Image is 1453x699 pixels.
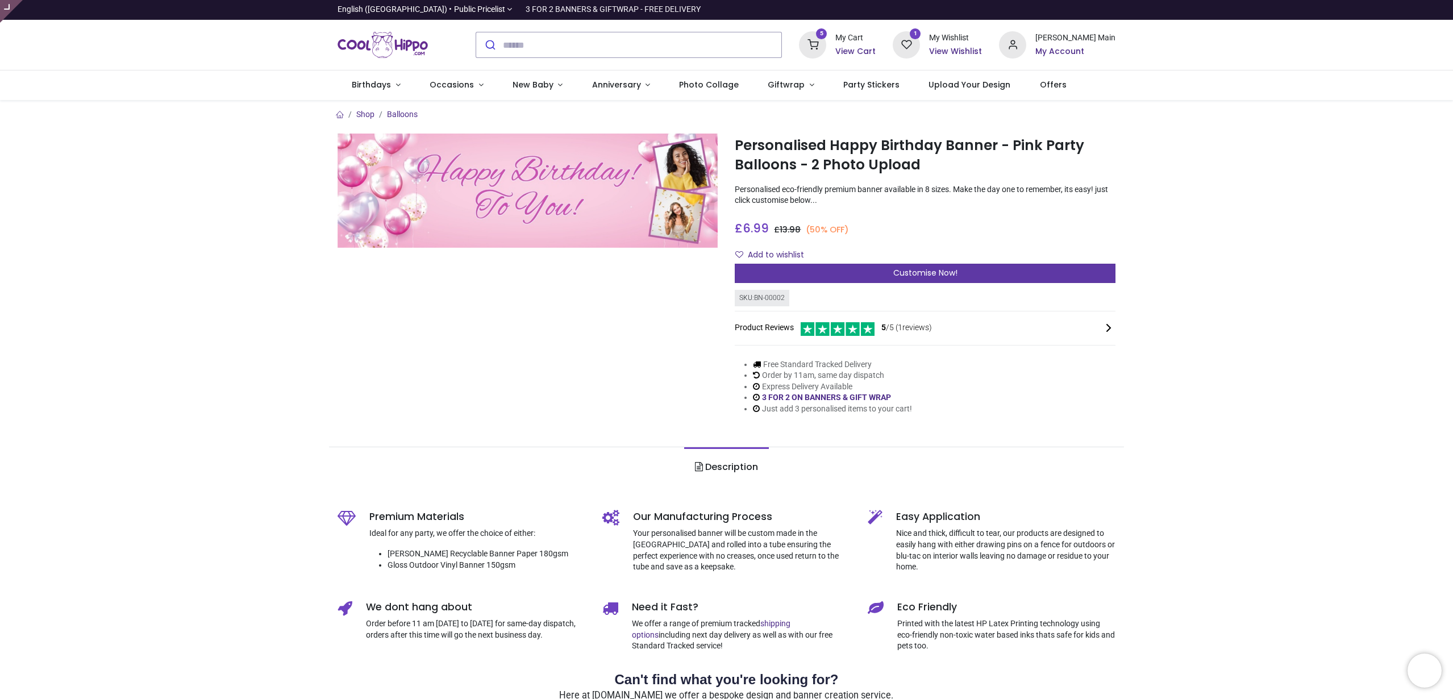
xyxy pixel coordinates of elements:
a: Occasions [415,70,498,100]
h5: Our Manufacturing Process [633,510,851,524]
img: Personalised Happy Birthday Banner - Pink Party Balloons - 2 Photo Upload [338,134,718,248]
iframe: Brevo live chat [1408,654,1442,688]
iframe: Customer reviews powered by Trustpilot [877,4,1115,15]
h5: Eco Friendly [897,600,1116,614]
a: View Cart [835,46,876,57]
span: Occasions [430,79,474,90]
a: shipping options [632,619,790,639]
span: 13.98 [780,224,801,235]
button: Add to wishlistAdd to wishlist [735,246,814,265]
a: Description [684,447,769,487]
a: Giftwrap [753,70,829,100]
p: Ideal for any party, we offer the choice of either: [369,528,586,539]
span: £ [735,220,769,236]
a: 3 FOR 2 ON BANNERS & GIFT WRAP [762,393,891,402]
p: We offer a range of premium tracked including next day delivery as well as with our free Standard... [632,618,851,652]
h5: Need it Fast? [632,600,851,614]
a: Logo of Cool Hippo [338,29,428,61]
li: Order by 11am, same day dispatch [753,370,912,381]
a: View Wishlist [929,46,982,57]
h5: Easy Application [896,510,1116,524]
span: Upload Your Design [929,79,1010,90]
li: [PERSON_NAME] Recyclable Banner Paper 180gsm [388,548,586,560]
span: 6.99 [743,220,769,236]
a: English ([GEOGRAPHIC_DATA]) •Public Pricelist [338,4,513,15]
p: Nice and thick, difficult to tear, our products are designed to easily hang with either drawing p... [896,528,1116,572]
li: Just add 3 personalised items to your cart! [753,403,912,415]
span: £ [774,224,801,235]
a: 1 [893,40,920,49]
span: New Baby [513,79,553,90]
i: Add to wishlist [735,251,743,259]
h2: Can't find what you're looking for? [338,670,1116,689]
li: Free Standard Tracked Delivery [753,359,912,371]
a: My Account [1035,46,1115,57]
small: (50% OFF) [806,224,849,236]
a: New Baby [498,70,577,100]
p: Your personalised banner will be custom made in the [GEOGRAPHIC_DATA] and rolled into a tube ensu... [633,528,851,572]
li: Gloss Outdoor Vinyl Banner 150gsm [388,560,586,571]
sup: 1 [910,28,921,39]
p: Personalised eco-friendly premium banner available in 8 sizes. Make the day one to remember, its ... [735,184,1115,206]
h5: Premium Materials [369,510,586,524]
a: 5 [799,40,826,49]
img: Cool Hippo [338,29,428,61]
a: Anniversary [577,70,665,100]
span: Anniversary [592,79,641,90]
span: Party Stickers [843,79,900,90]
div: [PERSON_NAME] Main [1035,32,1115,44]
span: /5 ( 1 reviews) [881,322,932,334]
p: Order before 11 am [DATE] to [DATE] for same-day dispatch, orders after this time will go the nex... [366,618,586,640]
div: 3 FOR 2 BANNERS & GIFTWRAP - FREE DELIVERY [526,4,701,15]
span: Public Pricelist [454,4,505,15]
span: Birthdays [352,79,391,90]
div: SKU: BN-00002 [735,290,789,306]
h1: Personalised Happy Birthday Banner - Pink Party Balloons - 2 Photo Upload [735,136,1115,175]
p: Printed with the latest HP Latex Printing technology using eco-friendly non-toxic water based ink... [897,618,1116,652]
a: Shop [356,110,374,119]
button: Submit [476,32,503,57]
span: Offers [1040,79,1067,90]
span: Customise Now! [893,267,957,278]
a: Balloons [387,110,418,119]
a: Birthdays [338,70,415,100]
h5: We dont hang about [366,600,586,614]
li: Express Delivery Available [753,381,912,393]
span: 5 [881,323,886,332]
span: Photo Collage [679,79,739,90]
div: Product Reviews [735,321,1115,336]
sup: 5 [816,28,827,39]
span: Giftwrap [768,79,805,90]
div: My Wishlist [929,32,982,44]
div: My Cart [835,32,876,44]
